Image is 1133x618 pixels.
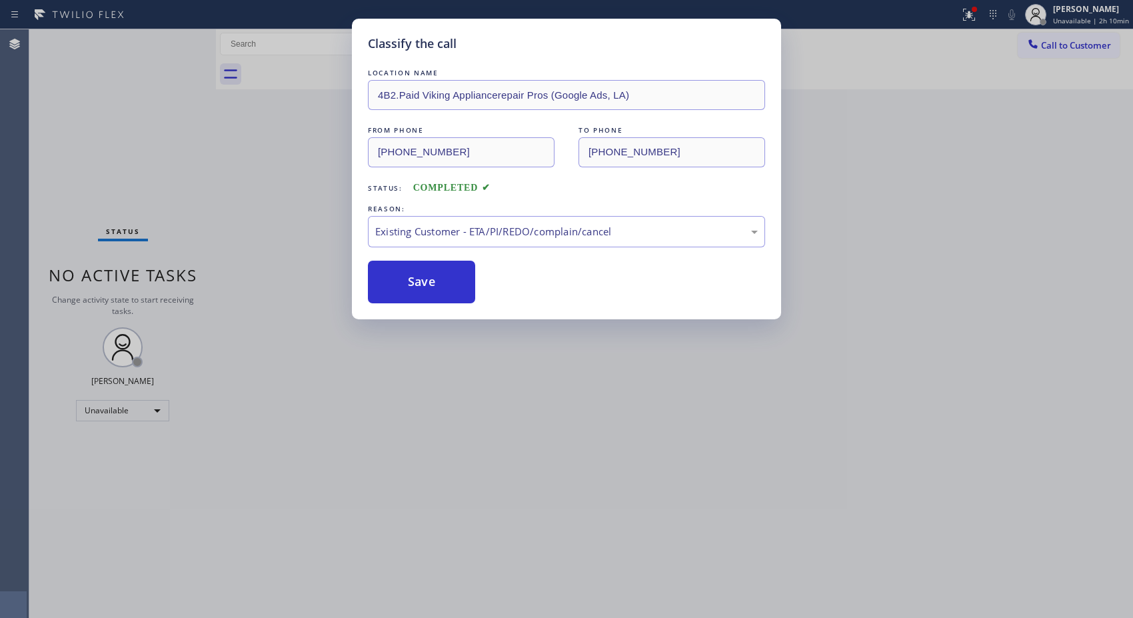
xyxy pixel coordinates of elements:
h5: Classify the call [368,35,457,53]
div: LOCATION NAME [368,66,765,80]
div: Existing Customer - ETA/PI/REDO/complain/cancel [375,224,758,239]
span: Status: [368,183,403,193]
div: REASON: [368,202,765,216]
div: TO PHONE [578,123,765,137]
input: To phone [578,137,765,167]
span: COMPLETED [413,183,491,193]
input: From phone [368,137,555,167]
button: Save [368,261,475,303]
div: FROM PHONE [368,123,555,137]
